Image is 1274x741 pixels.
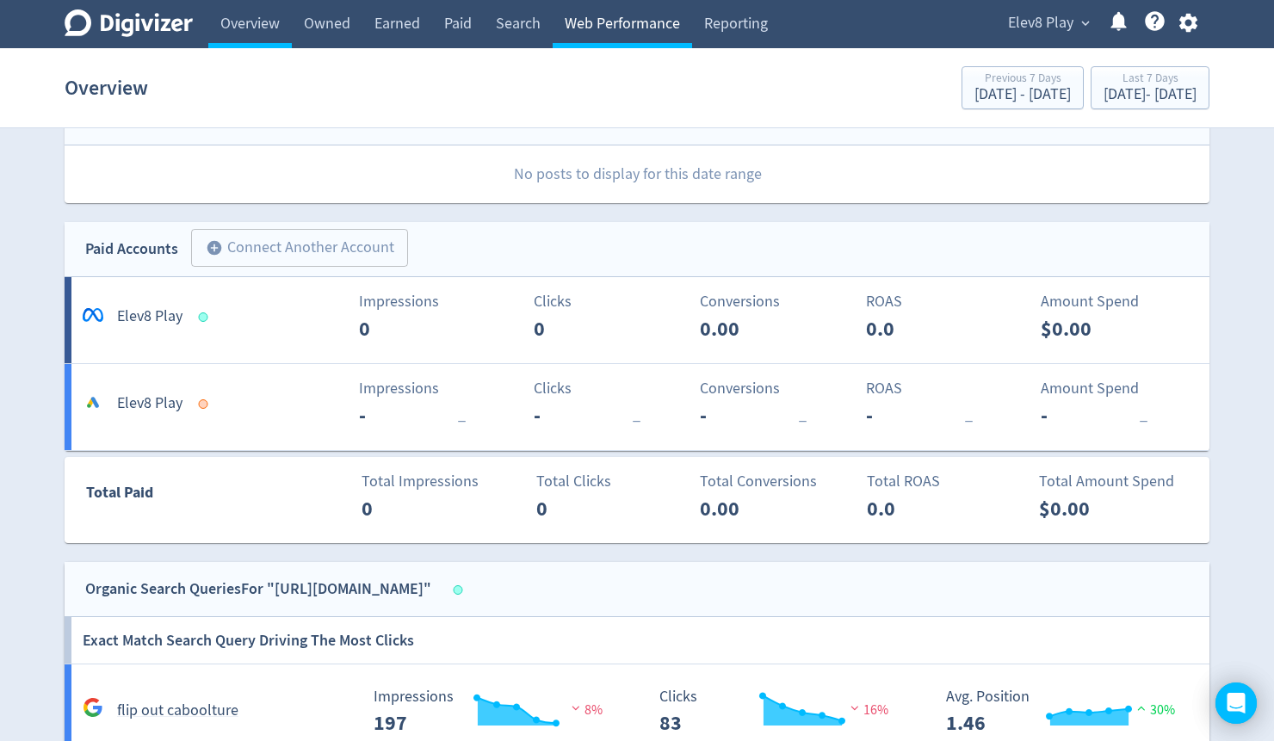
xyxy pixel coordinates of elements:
span: Elev8 Play [1008,9,1073,37]
div: Organic Search Queries For "[URL][DOMAIN_NAME]" [85,577,431,602]
p: Impressions [359,290,515,313]
p: ROAS [866,290,1022,313]
p: Amount Spend [1041,290,1197,313]
p: Conversions [700,290,856,313]
span: 16% [846,701,888,719]
button: Previous 7 Days[DATE] - [DATE] [962,66,1084,109]
p: $0.00 [1041,313,1140,344]
svg: Avg. Position 1.46 [937,689,1196,734]
p: 0 [536,493,635,524]
span: Data last synced: 15 Aug 2025, 3:01am (AEST) [199,312,213,322]
p: 0.00 [700,493,799,524]
p: 0.00 [700,313,799,344]
span: 30% [1133,701,1175,719]
div: Total Paid [65,480,256,513]
p: 0 [359,313,458,344]
p: Impressions [359,377,515,400]
span: _ [965,405,973,425]
span: add_circle [206,239,223,256]
p: Total Clicks [536,470,692,493]
span: Data not Synced [199,399,213,409]
h1: Overview [65,60,148,115]
p: - [534,400,633,431]
p: Conversions [700,377,856,400]
p: - [866,400,965,431]
p: Total Impressions [362,470,517,493]
div: Previous 7 Days [974,72,1071,87]
p: 0 [362,493,461,524]
h5: Elev8 Play [117,393,182,414]
div: Paid Accounts [85,237,178,262]
span: Data last synced: 14 Aug 2025, 11:01pm (AEST) [454,585,468,595]
p: 0.0 [866,313,965,344]
p: Clicks [534,290,690,313]
a: Elev8 PlayImpressions-_Clicks-_Conversions-_ROAS-_Amount Spend-_ [65,364,1209,450]
span: _ [799,405,807,425]
a: Connect Another Account [178,232,408,267]
button: Elev8 Play [1002,9,1094,37]
h5: flip out caboolture [117,701,238,721]
h6: Exact Match Search Query Driving The Most Clicks [83,617,414,664]
img: negative-performance.svg [567,701,584,714]
p: Amount Spend [1041,377,1197,400]
button: Last 7 Days[DATE]- [DATE] [1091,66,1209,109]
svg: Google Analytics [83,697,103,718]
img: positive-performance.svg [1133,701,1150,714]
p: Total Amount Spend [1039,470,1195,493]
div: [DATE] - [DATE] [1104,87,1197,102]
div: Last 7 Days [1104,72,1197,87]
p: Total ROAS [867,470,1023,493]
span: _ [1140,405,1147,425]
span: _ [633,405,640,425]
h5: Elev8 Play [117,306,182,327]
span: expand_more [1078,15,1093,31]
svg: Clicks 83 [651,689,909,734]
p: - [359,400,458,431]
p: Total Conversions [700,470,856,493]
div: [DATE] - [DATE] [974,87,1071,102]
p: - [700,400,799,431]
p: No posts to display for this date range [65,145,1209,203]
img: negative-performance.svg [846,701,863,714]
div: Open Intercom Messenger [1215,682,1257,724]
span: 8% [567,701,603,719]
a: *Elev8 PlayImpressions0Clicks0Conversions0.00ROAS0.0Amount Spend$0.00 [65,277,1209,363]
button: Connect Another Account [191,229,408,267]
p: - [1041,400,1140,431]
p: 0 [534,313,633,344]
p: ROAS [866,377,1022,400]
p: 0.0 [867,493,966,524]
p: $0.00 [1039,493,1138,524]
svg: Impressions 197 [365,689,623,734]
p: Clicks [534,377,690,400]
